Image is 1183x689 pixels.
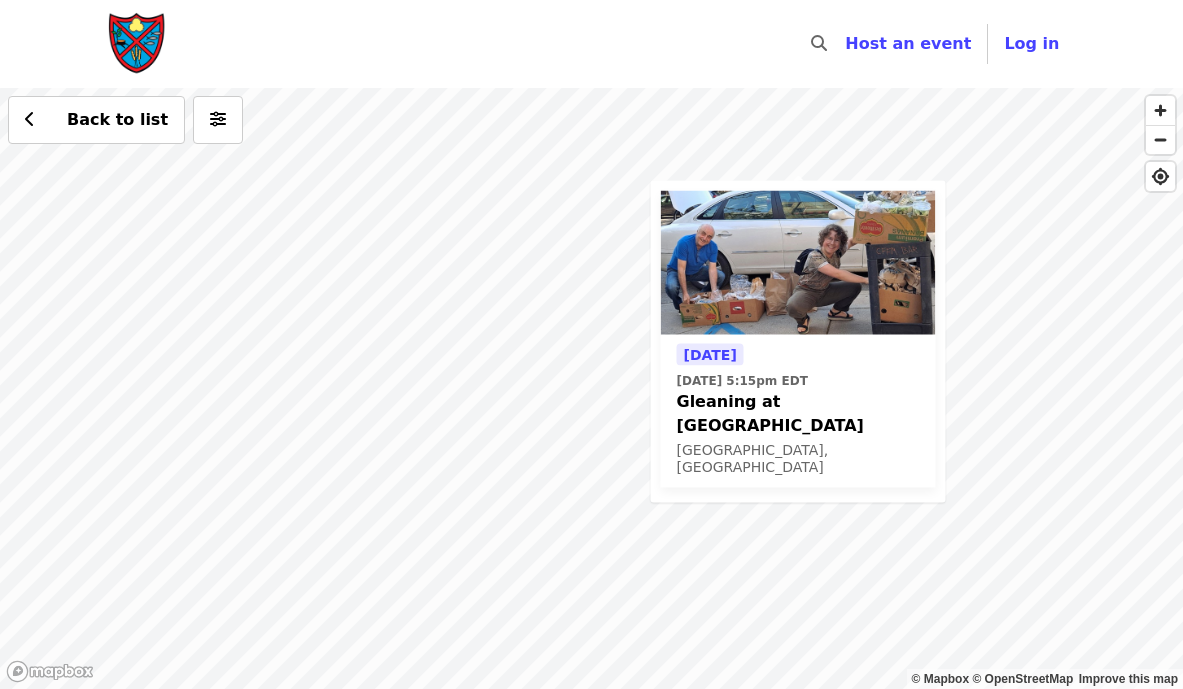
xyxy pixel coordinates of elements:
button: More filters (0 selected) [193,96,243,144]
time: [DATE] 5:15pm EDT [677,371,808,389]
input: Search [839,20,855,68]
a: Host an event [845,34,971,53]
span: [DATE] [684,346,737,362]
button: Back to list [8,96,185,144]
i: sliders-h icon [210,110,226,129]
a: Mapbox logo [6,660,94,683]
i: search icon [811,34,827,53]
button: Zoom Out [1146,125,1175,154]
img: Society of St. Andrew - Home [108,12,168,76]
img: Gleaning at Findlay Market organized by Society of St. Andrew [661,191,936,335]
span: Log in [1004,34,1059,53]
a: Map feedback [1079,672,1178,686]
a: OpenStreetMap [972,672,1073,686]
i: chevron-left icon [25,110,35,129]
div: [GEOGRAPHIC_DATA], [GEOGRAPHIC_DATA] [677,441,920,475]
a: Mapbox [912,672,970,686]
a: See details for "Gleaning at Findlay Market" [661,191,936,488]
span: Back to list [67,110,168,129]
button: Zoom In [1146,96,1175,125]
button: Log in [988,24,1075,64]
button: Find My Location [1146,162,1175,191]
span: Gleaning at [GEOGRAPHIC_DATA] [677,389,920,437]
